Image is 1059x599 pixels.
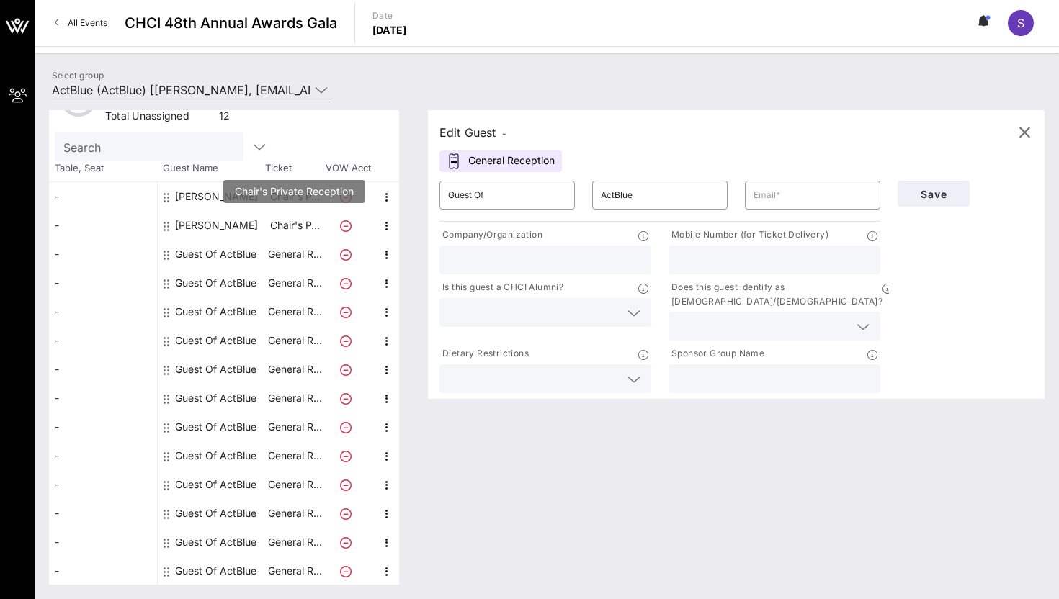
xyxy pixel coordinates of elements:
[49,211,157,240] div: -
[669,228,828,243] p: Mobile Number (for Ticket Delivery)
[46,12,116,35] a: All Events
[1008,10,1034,36] div: S
[49,470,157,499] div: -
[323,161,373,176] span: VOW Acct
[175,470,256,499] div: Guest Of ActBlue
[175,269,256,297] div: Guest Of ActBlue
[372,23,407,37] p: [DATE]
[49,499,157,528] div: -
[49,326,157,355] div: -
[49,161,157,176] span: Table, Seat
[1017,16,1024,30] span: S
[105,109,213,127] div: Total Unassigned
[266,384,323,413] p: General R…
[372,9,407,23] p: Date
[909,188,958,200] span: Save
[266,240,323,269] p: General R…
[266,413,323,441] p: General R…
[175,240,256,269] div: Guest Of ActBlue
[49,355,157,384] div: -
[49,384,157,413] div: -
[439,346,529,361] p: Dietary Restrictions
[175,528,256,557] div: Guest Of ActBlue
[502,128,506,139] span: -
[439,150,562,172] div: General Reception
[175,355,256,384] div: Guest Of ActBlue
[49,557,157,585] div: -
[49,441,157,470] div: -
[266,269,323,297] p: General R…
[49,413,157,441] div: -
[175,413,256,441] div: Guest Of ActBlue
[439,228,542,243] p: Company/Organization
[266,182,323,211] p: Chair's P…
[49,182,157,211] div: -
[266,211,323,240] p: Chair's P…
[266,355,323,384] p: General R…
[439,280,563,295] p: Is this guest a CHCI Alumni?
[175,297,256,326] div: Guest Of ActBlue
[448,184,566,207] input: First Name*
[157,161,265,176] span: Guest Name
[669,280,882,309] p: Does this guest identify as [DEMOGRAPHIC_DATA]/[DEMOGRAPHIC_DATA]?
[175,384,256,413] div: Guest Of ActBlue
[175,499,256,528] div: Guest Of ActBlue
[125,12,337,34] span: CHCI 48th Annual Awards Gala
[49,269,157,297] div: -
[669,346,764,361] p: Sponsor Group Name
[265,161,323,176] span: Ticket
[266,470,323,499] p: General R…
[754,184,872,207] input: Email*
[266,557,323,585] p: General R…
[68,17,107,28] span: All Events
[898,181,970,207] button: Save
[49,297,157,326] div: -
[266,528,323,557] p: General R…
[49,528,157,557] div: -
[439,122,506,143] div: Edit Guest
[266,441,323,470] p: General R…
[219,109,231,127] div: 12
[266,297,323,326] p: General R…
[266,326,323,355] p: General R…
[601,184,719,207] input: Last Name*
[175,211,258,240] div: Regina Wallace-Jones
[175,182,258,211] div: Lorena Martinez
[52,70,104,81] label: Select group
[266,499,323,528] p: General R…
[175,441,256,470] div: Guest Of ActBlue
[175,326,256,355] div: Guest Of ActBlue
[175,557,256,585] div: Guest Of ActBlue
[49,240,157,269] div: -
